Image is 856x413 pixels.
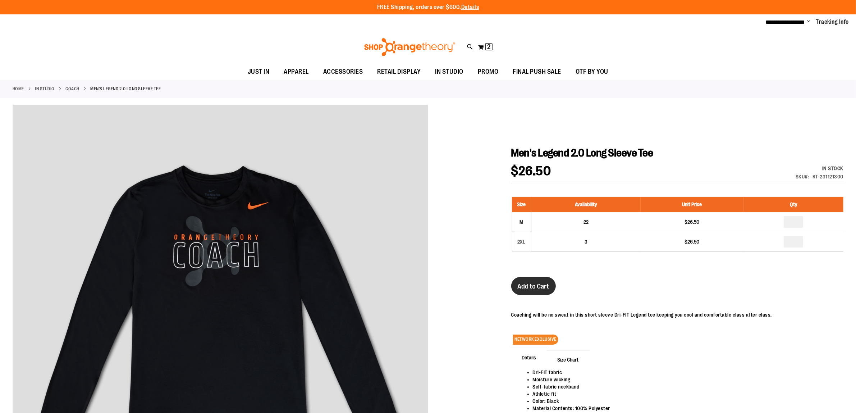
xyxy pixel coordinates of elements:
[641,197,743,212] th: Unit Price
[533,369,836,376] li: Dri-FIT fabric
[812,173,843,180] div: RT-231121300
[816,18,849,26] a: Tracking Info
[513,64,562,80] span: FINAL PUSH SALE
[370,64,428,80] a: RETAIL DISPLAY
[533,405,836,412] li: Material Contents: 100% Polyester
[248,64,270,80] span: JUST IN
[644,218,740,226] div: $26.50
[511,311,772,318] p: Coaching will be no sweat in this short sleeve Dri-FIT Legend tee keeping you cool and comfortabl...
[277,64,316,80] a: APPAREL
[323,64,363,80] span: ACCESSORIES
[471,64,506,80] a: PROMO
[796,174,810,180] strong: SKU
[91,86,161,92] strong: Men's Legend 2.0 Long Sleeve Tee
[435,64,464,80] span: IN STUDIO
[533,383,836,390] li: Self-fabric neckband
[518,282,549,290] span: Add to Cart
[461,4,479,10] a: Details
[511,164,551,178] span: $26.50
[533,398,836,405] li: Color: Black
[66,86,80,92] a: Coach
[568,64,615,80] a: OTF BY YOU
[531,197,641,212] th: Availability
[585,239,587,245] span: 3
[377,3,479,12] p: FREE Shipping, orders over $600.
[796,165,843,172] div: In stock
[583,219,589,225] span: 22
[363,38,456,56] img: Shop Orangetheory
[316,64,370,80] a: ACCESSORIES
[512,197,531,212] th: Size
[513,335,559,344] span: NETWORK EXCLUSIVE
[533,390,836,398] li: Athletic fit
[533,376,836,383] li: Moisture wicking
[796,165,843,172] div: Availability
[516,217,527,227] div: M
[428,64,471,80] a: IN STUDIO
[284,64,309,80] span: APPAREL
[478,64,499,80] span: PROMO
[241,64,277,80] a: JUST IN
[13,86,24,92] a: Home
[547,350,590,369] span: Size Chart
[516,236,527,247] div: 2XL
[506,64,569,80] a: FINAL PUSH SALE
[511,147,653,159] span: Men's Legend 2.0 Long Sleeve Tee
[807,18,811,26] button: Account menu
[511,277,556,295] button: Add to Cart
[511,348,547,367] span: Details
[35,86,55,92] a: IN STUDIO
[743,197,843,212] th: Qty
[576,64,608,80] span: OTF BY YOU
[487,43,490,50] span: 2
[644,238,740,245] div: $26.50
[377,64,421,80] span: RETAIL DISPLAY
